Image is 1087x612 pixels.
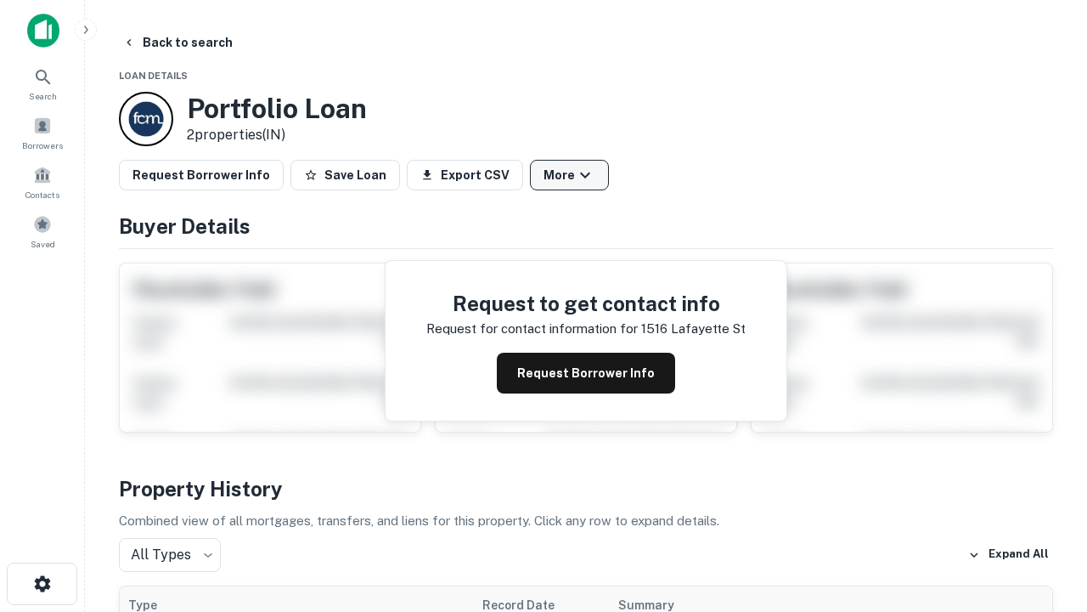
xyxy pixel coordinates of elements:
span: Search [29,89,57,103]
span: Saved [31,237,55,251]
p: 2 properties (IN) [187,125,367,145]
span: Borrowers [22,139,63,152]
a: Contacts [5,159,80,205]
iframe: Chat Widget [1002,422,1087,503]
button: Save Loan [290,160,400,190]
h4: Request to get contact info [426,288,746,319]
button: More [530,160,609,190]
span: Loan Details [119,71,188,81]
a: Search [5,60,80,106]
button: Expand All [964,542,1053,568]
button: Request Borrower Info [497,353,675,394]
button: Export CSV [407,160,523,190]
img: capitalize-icon.png [27,14,59,48]
button: Back to search [115,27,239,58]
p: 1516 lafayette st [641,319,746,339]
h4: Buyer Details [119,211,1053,241]
h4: Property History [119,473,1053,504]
p: Combined view of all mortgages, transfers, and liens for this property. Click any row to expand d... [119,511,1053,531]
h3: Portfolio Loan [187,93,367,125]
a: Saved [5,208,80,254]
button: Request Borrower Info [119,160,284,190]
p: Request for contact information for [426,319,638,339]
a: Borrowers [5,110,80,156]
span: Contacts [25,188,59,201]
div: All Types [119,538,221,572]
